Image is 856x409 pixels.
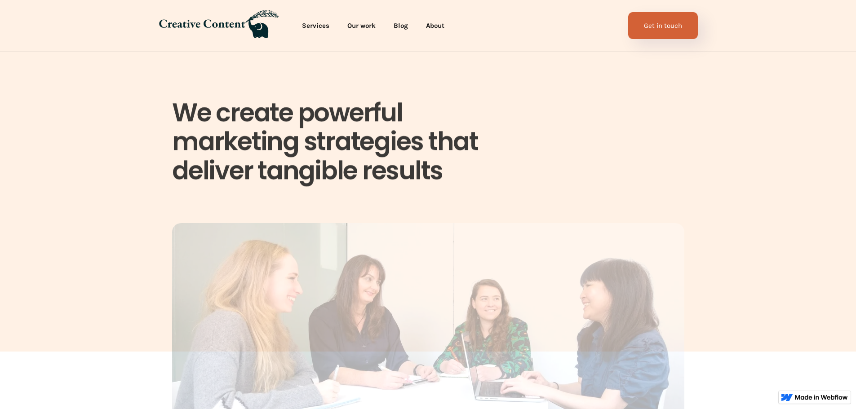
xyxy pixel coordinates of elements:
[795,395,848,400] img: Made in Webflow
[417,17,453,35] a: About
[338,17,385,35] a: Our work
[159,10,279,41] a: home
[172,98,496,185] h1: We create powerful marketing strategies that deliver tangible results
[628,12,698,39] a: Get in touch
[293,17,338,35] a: Services
[385,17,417,35] a: Blog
